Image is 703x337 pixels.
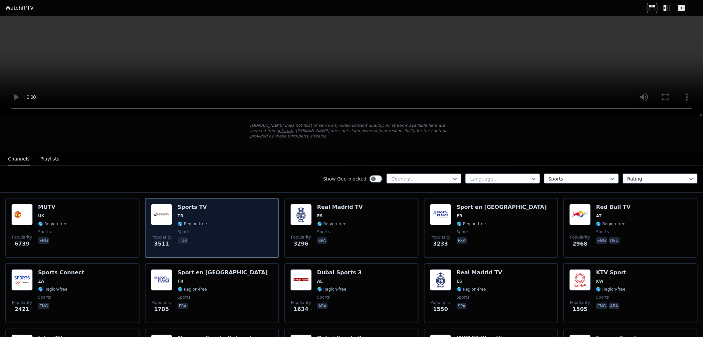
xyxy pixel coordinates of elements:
h6: Real Madrid TV [457,269,502,276]
span: sports [178,229,190,235]
span: 🌎 Region-free [457,221,486,227]
span: 1505 [573,305,588,313]
span: 1550 [433,305,448,313]
span: 🌎 Region-free [317,221,346,227]
p: fra [178,303,188,309]
span: 🌎 Region-free [317,287,346,292]
h6: MUTV [38,204,67,211]
span: AE [317,279,323,284]
p: eng [38,237,49,244]
span: 🌎 Region-free [457,287,486,292]
span: ES [317,213,323,219]
a: WatchIPTV [5,4,34,12]
p: deu [609,237,620,244]
h6: Sport en [GEOGRAPHIC_DATA] [178,269,268,276]
span: sports [596,295,609,300]
p: spa [317,237,327,244]
span: 2421 [15,305,30,313]
h6: KTV Sport [596,269,627,276]
img: Sport en France [430,204,451,225]
span: sports [178,295,190,300]
p: spa [457,303,467,309]
span: sports [596,229,609,235]
span: 🌎 Region-free [596,221,626,227]
span: 🌎 Region-free [38,221,67,227]
p: eng [596,303,608,309]
h6: Sports Connect [38,269,84,276]
span: Popularity [431,235,451,240]
span: sports [317,295,330,300]
h6: Sports TV [178,204,207,211]
span: Popularity [12,235,32,240]
img: Sports TV [151,204,172,225]
a: iptv-org [278,128,293,133]
span: Popularity [291,235,311,240]
span: Popularity [291,300,311,305]
label: Show Geo-blocked [323,176,367,182]
span: Popularity [12,300,32,305]
img: KTV Sport [569,269,591,291]
button: Playlists [40,153,59,165]
span: 6739 [15,240,30,248]
p: ara [609,303,620,309]
img: Dubai Sports 3 [290,269,312,291]
img: MUTV [11,204,33,225]
p: eng [38,303,49,309]
span: FR [457,213,462,219]
span: sports [457,229,469,235]
span: sports [38,295,51,300]
span: 3233 [433,240,448,248]
img: Sport en France [151,269,172,291]
img: Real Madrid TV [430,269,451,291]
span: Popularity [431,300,451,305]
span: Popularity [152,300,172,305]
p: [DOMAIN_NAME] does not host or serve any video content directly. All streams available here are s... [250,123,453,139]
span: KW [596,279,604,284]
p: ara [317,303,328,309]
span: sports [317,229,330,235]
span: 🌎 Region-free [596,287,626,292]
span: AT [596,213,602,219]
h6: Red Bull TV [596,204,631,211]
span: Popularity [570,235,590,240]
span: sports [38,229,51,235]
span: ZA [38,279,44,284]
h6: Sport en [GEOGRAPHIC_DATA] [457,204,547,211]
span: Popularity [570,300,590,305]
h6: Dubai Sports 3 [317,269,362,276]
span: ES [457,279,462,284]
button: Channels [8,153,30,165]
p: fra [457,237,467,244]
span: sports [457,295,469,300]
p: eng [596,237,608,244]
span: Popularity [152,235,172,240]
span: 🌎 Region-free [38,287,67,292]
span: TR [178,213,183,219]
span: 2968 [573,240,588,248]
h6: Real Madrid TV [317,204,363,211]
span: 1705 [154,305,169,313]
span: 3511 [154,240,169,248]
span: FR [178,279,183,284]
span: UK [38,213,44,219]
img: Real Madrid TV [290,204,312,225]
img: Sports Connect [11,269,33,291]
img: Red Bull TV [569,204,591,225]
span: 🌎 Region-free [178,221,207,227]
span: 3296 [294,240,309,248]
p: tur [178,237,188,244]
span: 🌎 Region-free [178,287,207,292]
span: 1634 [294,305,309,313]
